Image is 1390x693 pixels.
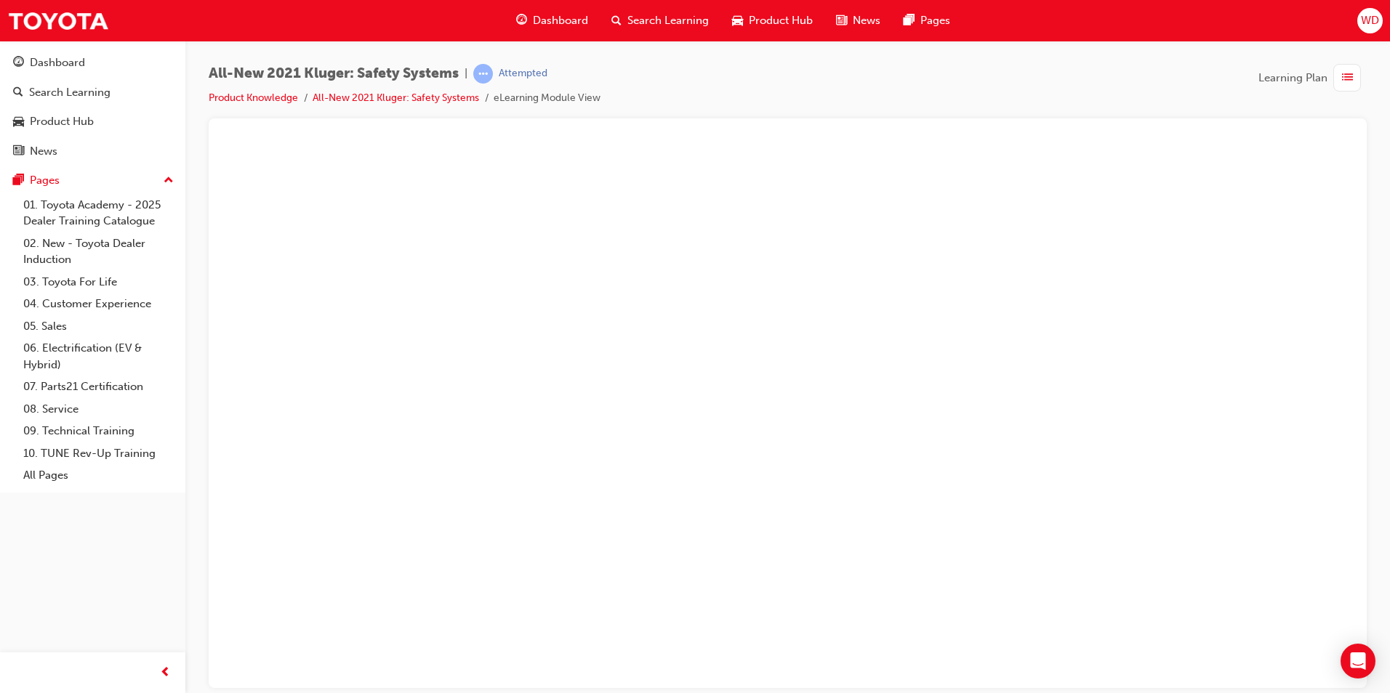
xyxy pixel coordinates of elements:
[13,115,24,129] span: car-icon
[6,79,180,106] a: Search Learning
[465,65,467,82] span: |
[17,337,180,376] a: 06. Electrification (EV & Hybrid)
[313,92,479,104] a: All-New 2021 Kluger: Safety Systems
[13,174,24,187] span: pages-icon
[6,167,180,194] button: Pages
[30,172,60,189] div: Pages
[720,6,824,36] a: car-iconProduct Hub
[6,49,180,76] a: Dashboard
[209,65,459,82] span: All-New 2021 Kluger: Safety Systems
[17,194,180,232] a: 01. Toyota Academy - 2025 Dealer Training Catalogue
[13,57,24,70] span: guage-icon
[30,54,85,71] div: Dashboard
[6,46,180,167] button: DashboardSearch LearningProduct HubNews
[499,67,547,81] div: Attempted
[533,12,588,29] span: Dashboard
[853,12,880,29] span: News
[17,464,180,487] a: All Pages
[494,90,600,107] li: eLearning Module View
[17,376,180,398] a: 07. Parts21 Certification
[209,92,298,104] a: Product Knowledge
[1258,70,1327,86] span: Learning Plan
[600,6,720,36] a: search-iconSearch Learning
[505,6,600,36] a: guage-iconDashboard
[17,398,180,421] a: 08. Service
[749,12,813,29] span: Product Hub
[824,6,892,36] a: news-iconNews
[30,113,94,130] div: Product Hub
[611,12,622,30] span: search-icon
[516,12,527,30] span: guage-icon
[17,271,180,293] a: 03. Toyota For Life
[7,4,109,37] img: Trak
[1342,69,1353,87] span: list-icon
[160,664,171,682] span: prev-icon
[17,420,180,442] a: 09. Technical Training
[17,232,180,271] a: 02. New - Toyota Dealer Induction
[836,12,847,30] span: news-icon
[1341,644,1375,678] div: Open Intercom Messenger
[1357,8,1383,33] button: WD
[892,6,962,36] a: pages-iconPages
[13,86,23,100] span: search-icon
[164,171,174,190] span: up-icon
[30,143,57,160] div: News
[13,145,24,158] span: news-icon
[29,84,111,101] div: Search Learning
[1258,64,1367,92] button: Learning Plan
[732,12,743,30] span: car-icon
[904,12,915,30] span: pages-icon
[6,138,180,165] a: News
[473,64,493,84] span: learningRecordVerb_ATTEMPT-icon
[6,108,180,135] a: Product Hub
[17,293,180,315] a: 04. Customer Experience
[920,12,950,29] span: Pages
[627,12,709,29] span: Search Learning
[1361,12,1379,29] span: WD
[17,315,180,338] a: 05. Sales
[17,442,180,465] a: 10. TUNE Rev-Up Training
